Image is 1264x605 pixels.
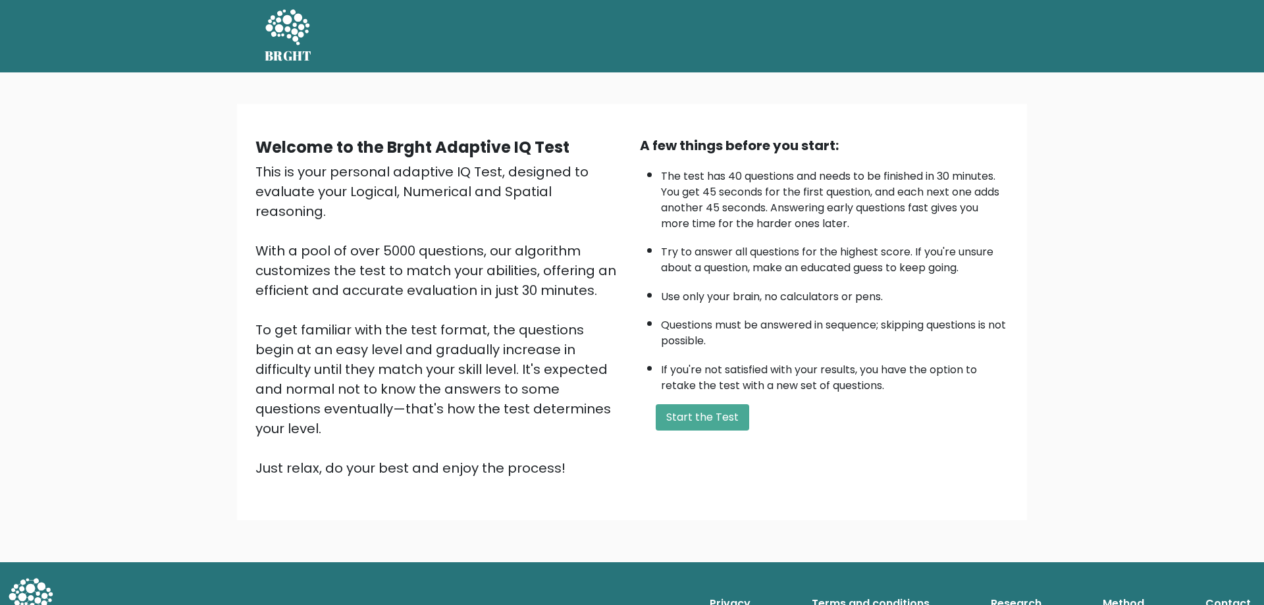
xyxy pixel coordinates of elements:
[661,238,1009,276] li: Try to answer all questions for the highest score. If you're unsure about a question, make an edu...
[661,282,1009,305] li: Use only your brain, no calculators or pens.
[661,311,1009,349] li: Questions must be answered in sequence; skipping questions is not possible.
[255,136,569,158] b: Welcome to the Brght Adaptive IQ Test
[640,136,1009,155] div: A few things before you start:
[265,48,312,64] h5: BRGHT
[265,5,312,67] a: BRGHT
[661,355,1009,394] li: If you're not satisfied with your results, you have the option to retake the test with a new set ...
[661,162,1009,232] li: The test has 40 questions and needs to be finished in 30 minutes. You get 45 seconds for the firs...
[255,162,624,478] div: This is your personal adaptive IQ Test, designed to evaluate your Logical, Numerical and Spatial ...
[656,404,749,431] button: Start the Test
